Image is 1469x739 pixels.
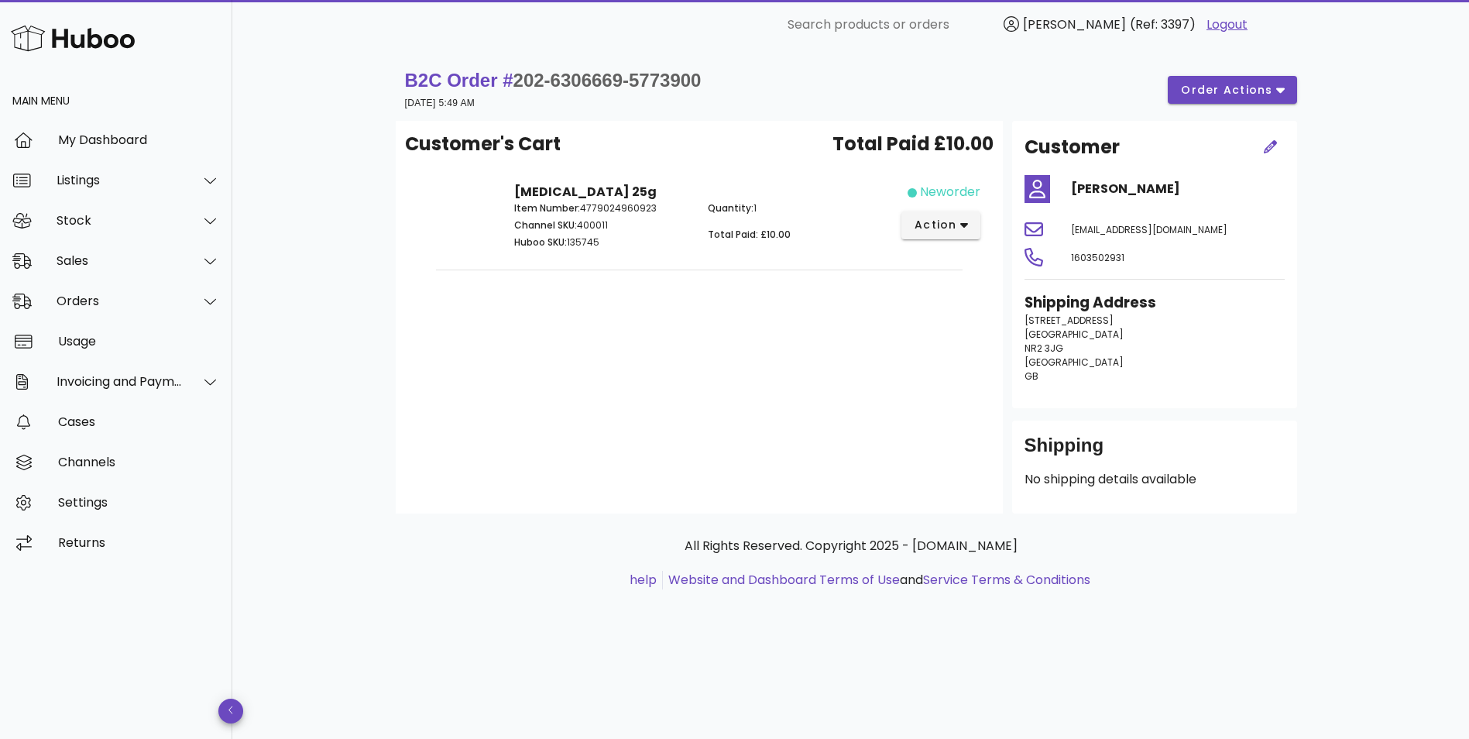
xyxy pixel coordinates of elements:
p: 400011 [514,218,690,232]
button: action [901,211,981,239]
p: No shipping details available [1025,470,1285,489]
div: Settings [58,495,220,510]
a: Website and Dashboard Terms of Use [668,571,900,589]
span: [EMAIL_ADDRESS][DOMAIN_NAME] [1071,223,1227,236]
div: neworder [920,183,980,201]
p: All Rights Reserved. Copyright 2025 - [DOMAIN_NAME] [408,537,1294,555]
h3: Shipping Address [1025,292,1285,314]
p: 1 [708,201,884,215]
span: [PERSON_NAME] [1023,15,1126,33]
span: (Ref: 3397) [1130,15,1196,33]
div: Orders [57,294,183,308]
span: [GEOGRAPHIC_DATA] [1025,328,1124,341]
span: action [914,217,957,233]
span: NR2 3JG [1025,342,1063,355]
span: Total Paid £10.00 [832,130,994,158]
span: Channel SKU: [514,218,577,232]
small: [DATE] 5:49 AM [405,98,475,108]
p: 135745 [514,235,690,249]
span: [STREET_ADDRESS] [1025,314,1114,327]
div: My Dashboard [58,132,220,147]
span: 1603502931 [1071,251,1124,264]
span: GB [1025,369,1038,383]
div: Stock [57,213,183,228]
div: Channels [58,455,220,469]
strong: B2C Order # [405,70,702,91]
span: Quantity: [708,201,753,215]
span: Item Number: [514,201,580,215]
div: Returns [58,535,220,550]
a: help [630,571,657,589]
a: Service Terms & Conditions [923,571,1090,589]
p: 4779024960923 [514,201,690,215]
img: Huboo Logo [11,22,135,55]
span: [GEOGRAPHIC_DATA] [1025,356,1124,369]
div: Sales [57,253,183,268]
a: Logout [1206,15,1248,34]
button: order actions [1168,76,1296,104]
h4: [PERSON_NAME] [1071,180,1285,198]
div: Cases [58,414,220,429]
div: Invoicing and Payments [57,374,183,389]
span: Customer's Cart [405,130,561,158]
li: and [663,571,1090,589]
strong: [MEDICAL_DATA] 25g [514,183,657,201]
div: Shipping [1025,433,1285,470]
span: Huboo SKU: [514,235,567,249]
span: 202-6306669-5773900 [513,70,702,91]
span: Total Paid: £10.00 [708,228,791,241]
div: Usage [58,334,220,349]
div: Listings [57,173,183,187]
h2: Customer [1025,133,1120,161]
span: order actions [1180,82,1273,98]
